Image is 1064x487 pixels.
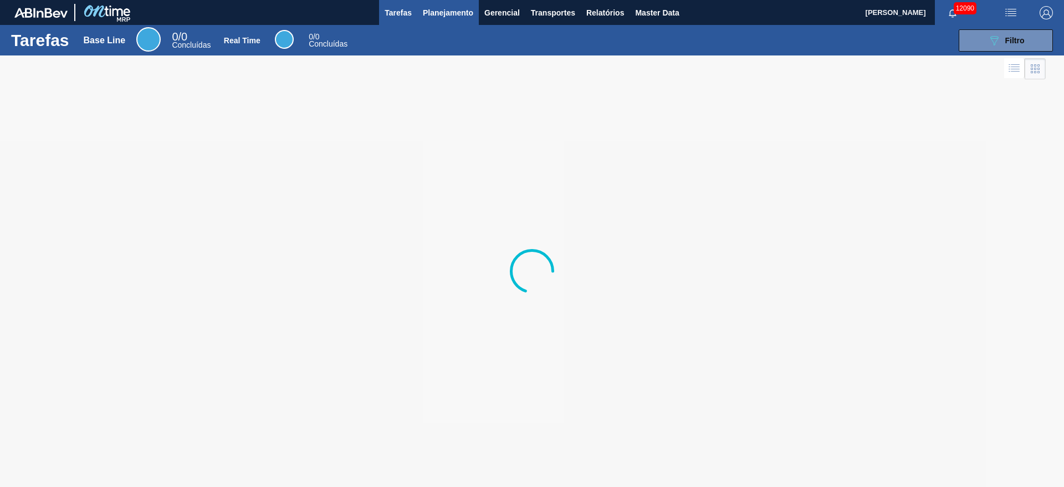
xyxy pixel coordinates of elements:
[172,31,187,43] span: / 0
[1040,6,1053,19] img: Logout
[136,27,161,52] div: Base Line
[275,30,294,49] div: Real Time
[11,34,69,47] h1: Tarefas
[385,6,412,19] span: Tarefas
[935,5,970,21] button: Notificações
[309,32,319,41] span: / 0
[1005,36,1025,45] span: Filtro
[309,33,347,48] div: Real Time
[309,32,313,41] span: 0
[84,35,126,45] div: Base Line
[172,32,211,49] div: Base Line
[172,40,211,49] span: Concluídas
[531,6,575,19] span: Transportes
[14,8,68,18] img: TNhmsLtSVTkK8tSr43FrP2fwEKptu5GPRR3wAAAABJRU5ErkJggg==
[959,29,1053,52] button: Filtro
[635,6,679,19] span: Master Data
[172,31,178,43] span: 0
[423,6,473,19] span: Planejamento
[309,39,347,48] span: Concluídas
[1004,6,1017,19] img: userActions
[586,6,624,19] span: Relatórios
[224,36,260,45] div: Real Time
[484,6,520,19] span: Gerencial
[954,2,976,14] span: 12090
